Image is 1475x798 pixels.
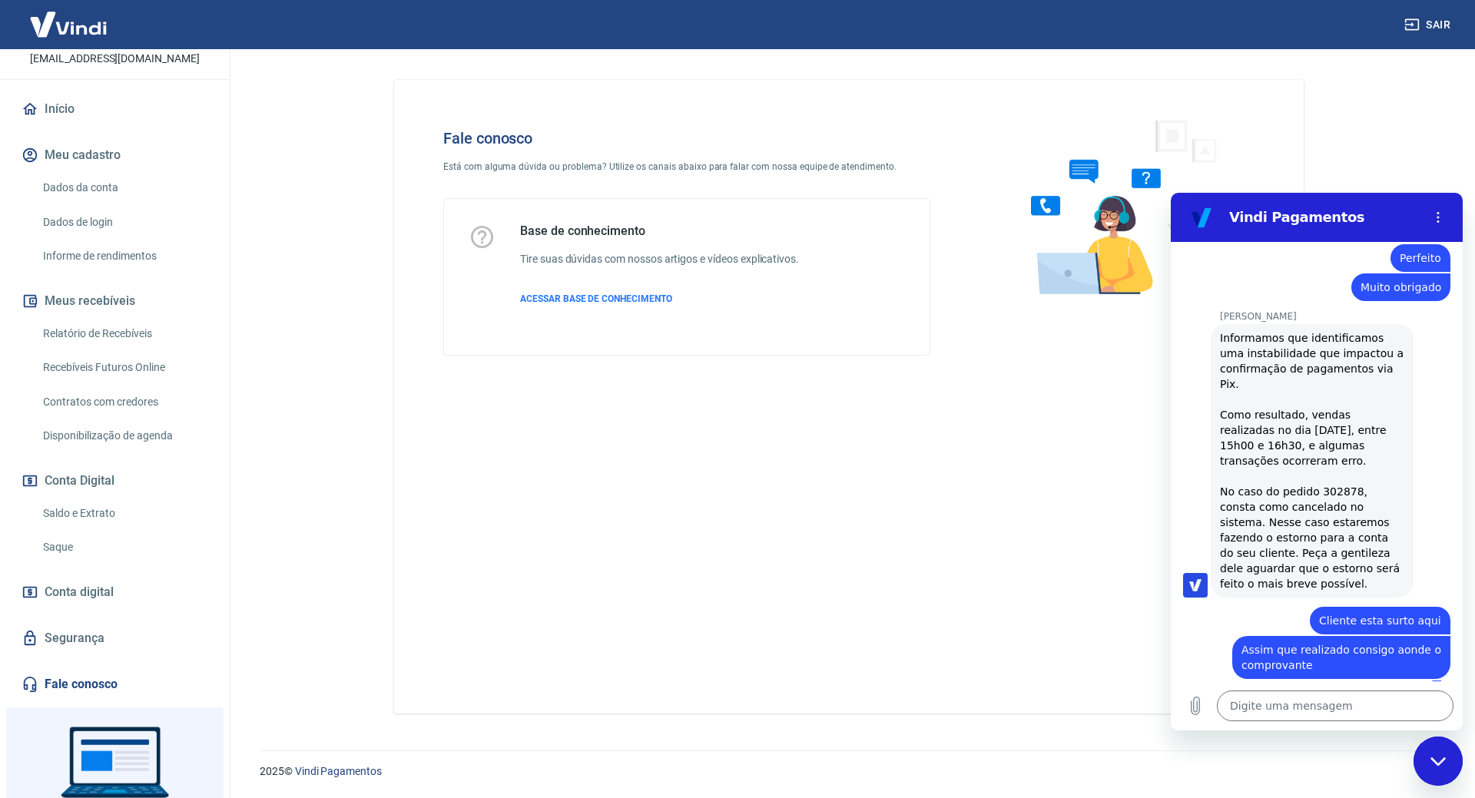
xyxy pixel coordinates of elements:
h6: Tire suas dúvidas com nossos artigos e vídeos explicativos. [520,251,799,267]
a: Dados da conta [37,172,211,204]
a: Vindi Pagamentos [295,765,382,777]
a: ACESSAR BASE DE CONHECIMENTO [520,292,799,306]
span: Conta digital [45,581,114,603]
a: Segurança [18,621,211,655]
a: Relatório de Recebíveis [37,318,211,349]
img: Fale conosco [1000,104,1234,310]
button: Sair [1401,11,1457,39]
a: Disponibilização de agenda [37,420,211,452]
p: Está com alguma dúvida ou problema? Utilize os canais abaixo para falar com nossa equipe de atend... [443,160,930,174]
a: Saldo e Extrato [37,498,211,529]
button: Conta Digital [18,464,211,498]
a: Início [18,92,211,126]
p: 2025 © [260,763,1438,780]
a: Fale conosco [18,667,211,701]
iframe: Janela de mensagens [1171,193,1463,730]
a: Informe de rendimentos [37,240,211,272]
a: Recebíveis Futuros Online [37,352,211,383]
iframe: Botão para abrir a janela de mensagens, conversa em andamento [1414,737,1463,786]
a: Dados de login [37,207,211,238]
span: ACESSAR BASE DE CONHECIMENTO [520,293,672,304]
img: Vindi [18,1,118,48]
h5: Base de conhecimento [520,224,799,239]
a: Contratos com credores [37,386,211,418]
button: Meus recebíveis [18,284,211,318]
a: Saque [37,531,211,563]
p: [EMAIL_ADDRESS][DOMAIN_NAME] [30,51,200,67]
button: Meu cadastro [18,138,211,172]
a: Conta digital [18,575,211,609]
h4: Fale conosco [443,129,930,147]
